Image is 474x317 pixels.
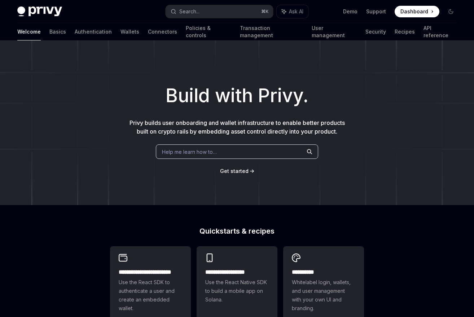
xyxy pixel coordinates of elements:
[148,23,177,40] a: Connectors
[166,5,273,18] button: Search...⌘K
[395,6,439,17] a: Dashboard
[110,227,364,235] h2: Quickstarts & recipes
[49,23,66,40] a: Basics
[365,23,386,40] a: Security
[17,23,41,40] a: Welcome
[12,82,462,110] h1: Build with Privy.
[445,6,457,17] button: Toggle dark mode
[162,148,217,156] span: Help me learn how to…
[130,119,345,135] span: Privy builds user onboarding and wallet infrastructure to enable better products built on crypto ...
[277,5,308,18] button: Ask AI
[120,23,139,40] a: Wallets
[261,9,269,14] span: ⌘ K
[400,8,428,15] span: Dashboard
[343,8,357,15] a: Demo
[289,8,303,15] span: Ask AI
[186,23,231,40] a: Policies & controls
[119,278,182,313] span: Use the React SDK to authenticate a user and create an embedded wallet.
[423,23,457,40] a: API reference
[75,23,112,40] a: Authentication
[179,7,199,16] div: Search...
[312,23,356,40] a: User management
[205,278,269,304] span: Use the React Native SDK to build a mobile app on Solana.
[292,278,355,313] span: Whitelabel login, wallets, and user management with your own UI and branding.
[395,23,415,40] a: Recipes
[366,8,386,15] a: Support
[220,168,249,174] span: Get started
[17,6,62,17] img: dark logo
[240,23,303,40] a: Transaction management
[220,168,249,175] a: Get started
